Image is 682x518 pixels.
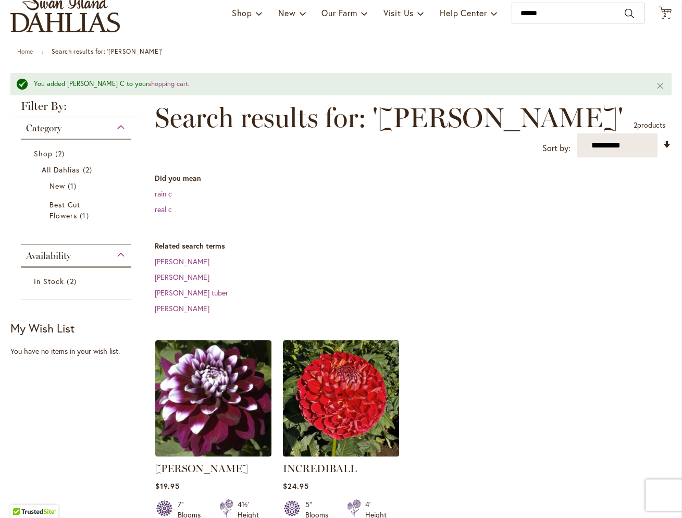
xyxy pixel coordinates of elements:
[155,102,623,133] span: Search results for: '[PERSON_NAME]'
[34,149,53,158] span: Shop
[26,250,71,262] span: Availability
[68,180,79,191] span: 1
[34,276,121,287] a: In Stock 2
[8,481,37,510] iframe: Launch Accessibility Center
[34,276,64,286] span: In Stock
[634,117,665,133] p: products
[155,481,180,491] span: $19.95
[42,165,80,175] span: All Dahlias
[49,180,105,191] a: New
[663,11,667,18] span: 2
[49,181,65,191] span: New
[283,340,399,457] img: Incrediball
[383,7,414,18] span: Visit Us
[283,481,309,491] span: $24.95
[155,272,209,282] a: [PERSON_NAME]
[155,462,248,475] a: [PERSON_NAME]
[440,7,487,18] span: Help Center
[10,346,148,356] div: You have no items in your wish list.
[10,320,75,336] strong: My Wish List
[278,7,295,18] span: New
[49,199,105,221] a: Best Cut Flowers
[283,462,357,475] a: INCREDIBALL
[283,449,399,459] a: Incrediball
[10,101,142,117] strong: Filter By:
[155,173,672,183] dt: Did you mean
[155,303,209,313] a: [PERSON_NAME]
[232,7,252,18] span: Shop
[542,139,571,158] label: Sort by:
[155,256,209,266] a: [PERSON_NAME]
[55,148,67,159] span: 2
[155,204,172,214] a: real c
[155,189,172,199] a: rain c
[34,79,640,89] div: You added [PERSON_NAME] C to your .
[321,7,357,18] span: Our Farm
[17,47,33,55] a: Home
[83,164,95,175] span: 2
[42,164,113,175] a: All Dahlias
[49,200,80,220] span: Best Cut Flowers
[634,120,637,130] span: 2
[26,122,61,134] span: Category
[34,148,121,159] a: Shop
[148,79,188,88] a: shopping cart
[80,210,91,221] span: 1
[52,47,163,55] strong: Search results for: '[PERSON_NAME]'
[155,449,271,459] a: Ryan C
[155,288,228,298] a: [PERSON_NAME] tuber
[155,340,271,457] img: Ryan C
[155,241,672,251] dt: Related search terms
[659,6,672,20] button: 2
[67,276,79,287] span: 2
